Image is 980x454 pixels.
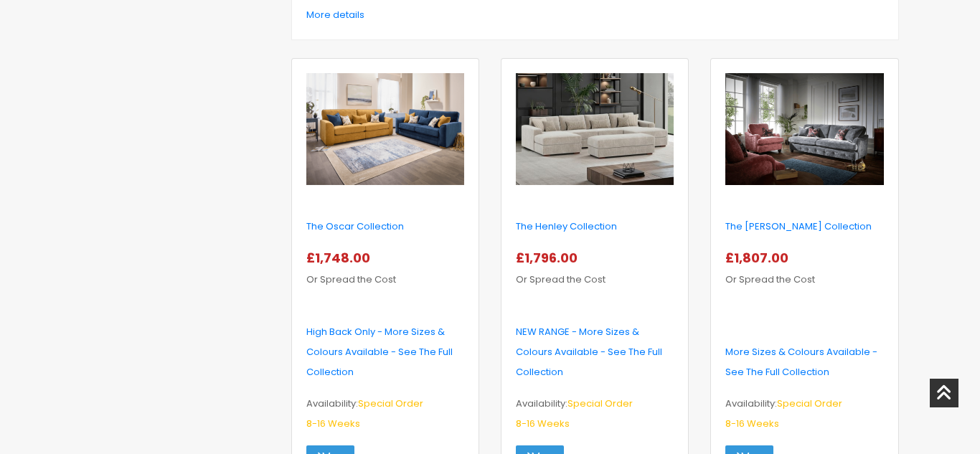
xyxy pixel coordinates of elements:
p: Or Spread the Cost [306,248,464,290]
a: More details [306,8,364,22]
img: the-henley-collection [516,73,674,185]
p: NEW RANGE - More Sizes & Colours Available - See The Full Collection [516,322,674,382]
p: Or Spread the Cost [516,248,674,290]
a: The Oscar Collection [306,219,404,233]
p: Availability: [516,394,674,434]
span: £1,807.00 [725,249,794,267]
span: Special Order 8-16 Weeks [306,397,423,430]
img: the-oscar-collection [306,73,464,185]
p: Availability: [725,394,883,434]
a: £1,748.00 [306,252,376,266]
span: £1,748.00 [306,249,376,267]
img: the-millie-collection [725,73,883,185]
span: Special Order 8-16 Weeks [725,397,842,430]
span: £1,796.00 [516,249,583,267]
p: High Back Only - More Sizes & Colours Available - See The Full Collection [306,322,464,382]
a: The Henley Collection [516,219,617,233]
p: More Sizes & Colours Available - See The Full Collection [725,342,883,382]
span: Special Order 8-16 Weeks [516,397,633,430]
a: £1,807.00 [725,252,794,266]
a: The [PERSON_NAME] Collection [725,219,872,233]
a: £1,796.00 [516,252,583,266]
p: Availability: [306,394,464,434]
p: Or Spread the Cost [725,248,883,290]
